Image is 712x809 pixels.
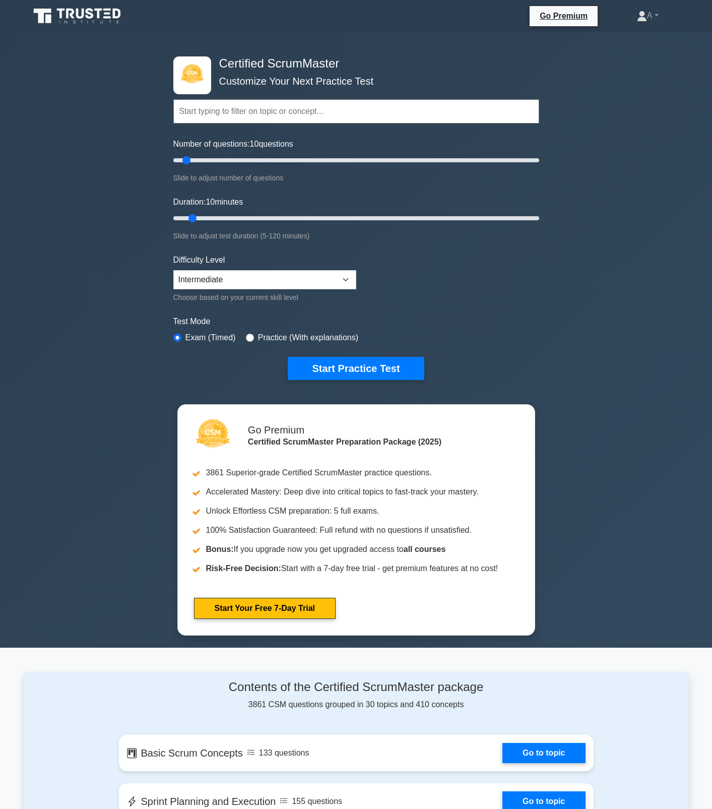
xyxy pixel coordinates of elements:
[173,291,356,303] div: Choose based on your current skill level
[185,332,236,344] label: Exam (Timed)
[119,680,594,711] div: 3861 CSM questions grouped in 30 topics and 410 concepts
[534,10,594,22] a: Go Premium
[173,138,293,150] label: Number of questions: questions
[173,99,539,123] input: Start typing to filter on topic or concept...
[613,6,683,26] a: A
[215,56,490,71] h4: Certified ScrumMaster
[173,196,243,208] label: Duration: minutes
[173,254,225,266] label: Difficulty Level
[173,172,539,184] div: Slide to adjust number of questions
[502,743,585,763] a: Go to topic
[119,680,594,695] h4: Contents of the Certified ScrumMaster package
[173,230,539,242] div: Slide to adjust test duration (5-120 minutes)
[194,598,336,619] a: Start Your Free 7-Day Trial
[250,140,259,148] span: 10
[258,332,358,344] label: Practice (With explanations)
[206,198,215,206] span: 10
[173,316,539,328] label: Test Mode
[288,357,424,380] button: Start Practice Test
